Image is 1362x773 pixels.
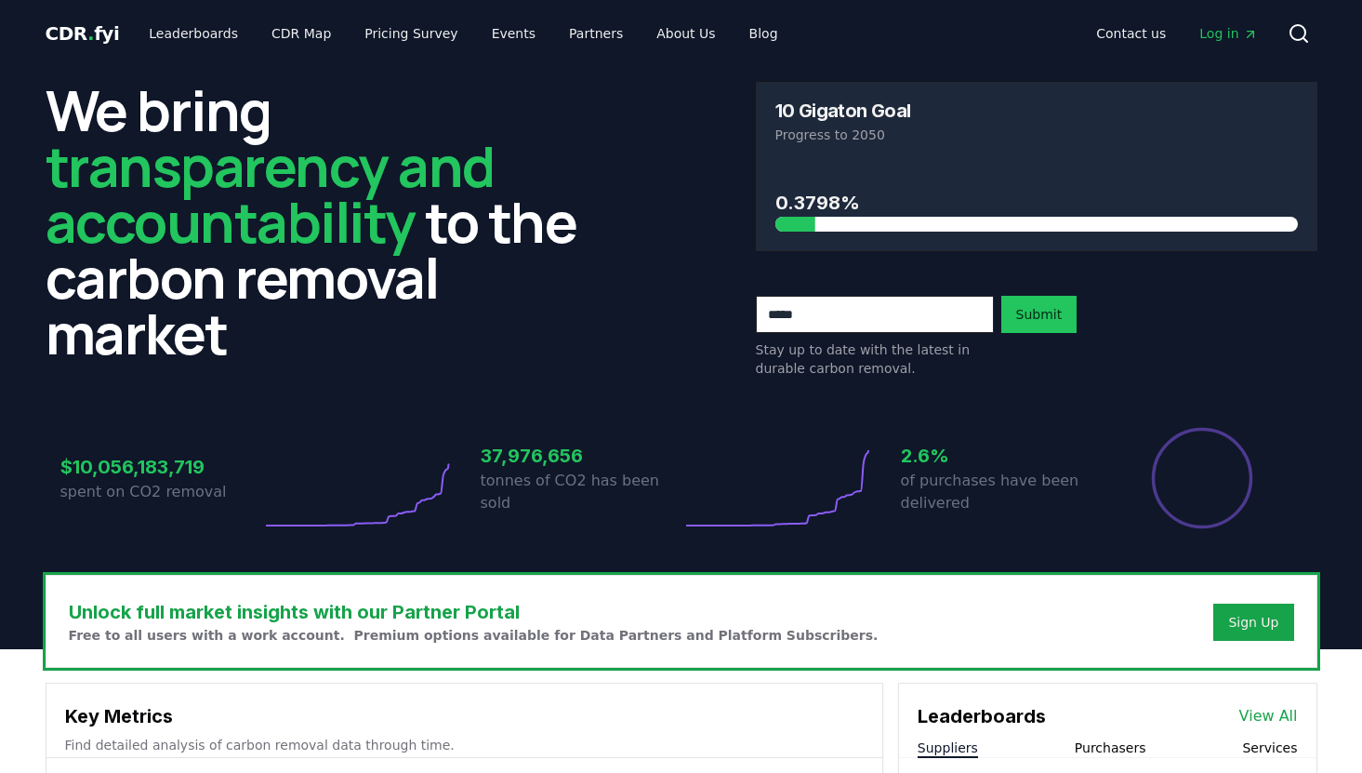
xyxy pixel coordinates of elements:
[87,22,94,45] span: .
[69,626,879,645] p: Free to all users with a work account. Premium options available for Data Partners and Platform S...
[1150,426,1254,530] div: Percentage of sales delivered
[46,20,120,47] a: CDR.fyi
[554,17,638,50] a: Partners
[1075,739,1146,757] button: Purchasers
[918,702,1046,730] h3: Leaderboards
[46,82,607,361] h2: We bring to the carbon removal market
[775,126,1298,144] p: Progress to 2050
[1081,17,1181,50] a: Contact us
[734,17,793,50] a: Blog
[134,17,792,50] nav: Main
[60,481,261,503] p: spent on CO2 removal
[918,739,978,757] button: Suppliers
[477,17,550,50] a: Events
[775,101,911,120] h3: 10 Gigaton Goal
[257,17,346,50] a: CDR Map
[901,470,1102,514] p: of purchases have been delivered
[65,736,864,754] p: Find detailed analysis of carbon removal data through time.
[46,127,495,260] span: transparency and accountability
[756,340,994,378] p: Stay up to date with the latest in durable carbon removal.
[481,470,681,514] p: tonnes of CO2 has been sold
[65,702,864,730] h3: Key Metrics
[775,189,1298,217] h3: 0.3798%
[1184,17,1272,50] a: Log in
[134,17,253,50] a: Leaderboards
[1239,705,1298,727] a: View All
[1081,17,1272,50] nav: Main
[350,17,472,50] a: Pricing Survey
[901,442,1102,470] h3: 2.6%
[1228,613,1278,632] a: Sign Up
[641,17,730,50] a: About Us
[60,453,261,481] h3: $10,056,183,719
[46,22,120,45] span: CDR fyi
[1199,24,1257,43] span: Log in
[481,442,681,470] h3: 37,976,656
[1242,739,1297,757] button: Services
[1001,296,1078,333] button: Submit
[1213,604,1293,641] button: Sign Up
[69,598,879,626] h3: Unlock full market insights with our Partner Portal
